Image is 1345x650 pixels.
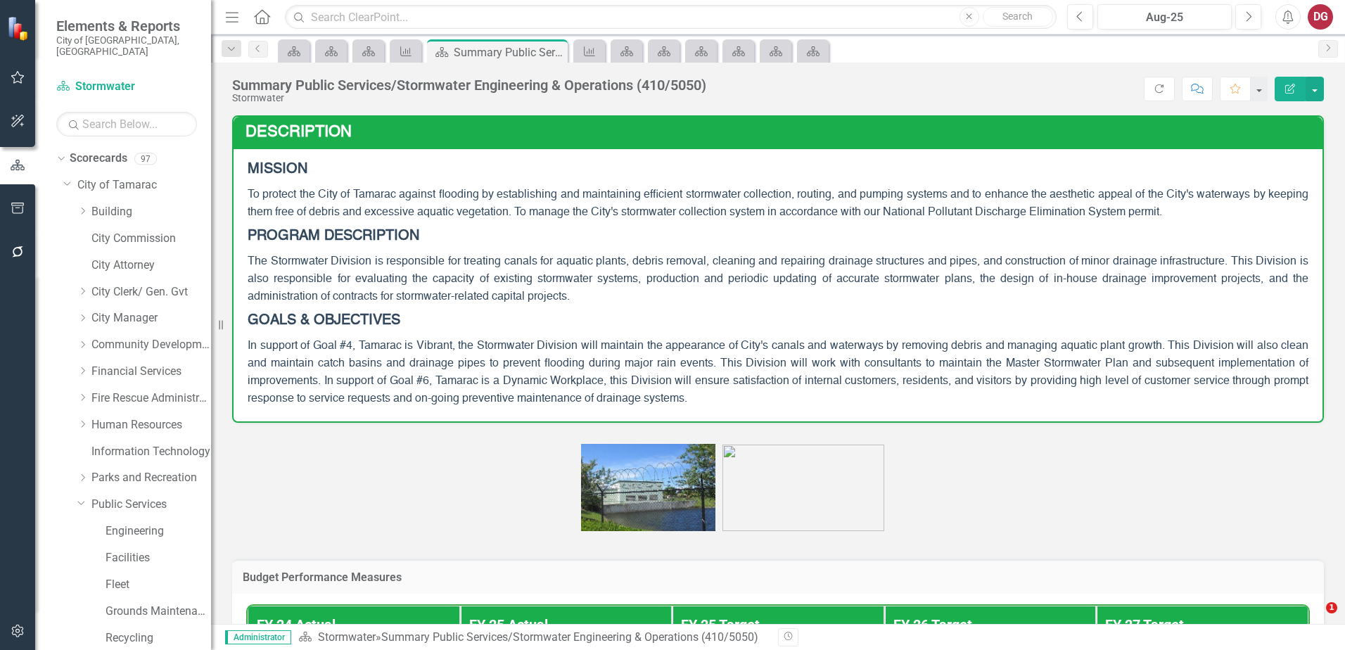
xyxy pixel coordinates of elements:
[70,151,127,167] a: Scorecards
[1308,4,1333,30] button: DG
[91,470,211,486] a: Parks and Recreation
[248,340,1308,404] span: In support of Goal #4, Tamarac is Vibrant, the Stormwater Division will maintain the appearance o...
[225,630,291,644] span: Administrator
[106,550,211,566] a: Facilities
[106,604,211,620] a: Grounds Maintenance
[91,364,211,380] a: Financial Services
[56,18,197,34] span: Elements & Reports
[1297,602,1331,636] iframe: Intercom live chat
[91,444,211,460] a: Information Technology
[1102,9,1227,26] div: Aug-25
[91,497,211,513] a: Public Services
[134,153,157,165] div: 97
[1326,602,1337,613] span: 1
[248,229,419,243] strong: PROGRAM DESCRIPTION
[246,124,1315,141] h3: Description
[91,310,211,326] a: City Manager
[106,523,211,540] a: Engineering
[381,630,758,644] div: Summary Public Services/Stormwater Engineering & Operations (410/5050)
[7,16,32,41] img: ClearPoint Strategy
[285,5,1057,30] input: Search ClearPoint...
[983,7,1053,27] button: Search
[298,630,767,646] div: »
[1097,4,1232,30] button: Aug-25
[91,204,211,220] a: Building
[232,93,706,103] div: Stormwater
[56,34,197,58] small: City of [GEOGRAPHIC_DATA], [GEOGRAPHIC_DATA]
[77,177,211,193] a: City of Tamarac
[91,417,211,433] a: Human Resources
[248,314,400,328] strong: GOALS & OBJECTIVES
[581,444,715,531] img: Pump_Station
[232,77,706,93] div: Summary Public Services/Stormwater Engineering & Operations (410/5050)
[318,630,376,644] a: Stormwater
[248,256,1308,302] span: The Stormwater Division is responsible for treating canals for aquatic plants, debris removal, cl...
[91,257,211,274] a: City Attorney
[106,630,211,646] a: Recycling
[106,577,211,593] a: Fleet
[248,189,1308,218] span: To protect the City of Tamarac against flooding by establishing and maintaining efficient stormwa...
[56,79,197,95] a: Stormwater
[454,44,564,61] div: Summary Public Services/Stormwater Engineering & Operations (410/5050)
[248,162,307,177] strong: MISSION
[56,112,197,136] input: Search Below...
[91,231,211,247] a: City Commission
[91,337,211,353] a: Community Development
[1002,11,1033,22] span: Search
[91,390,211,407] a: Fire Rescue Administration
[243,571,1313,584] h3: Budget Performance Measures
[722,445,884,531] img: image%20v40.png
[91,284,211,300] a: City Clerk/ Gen. Gvt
